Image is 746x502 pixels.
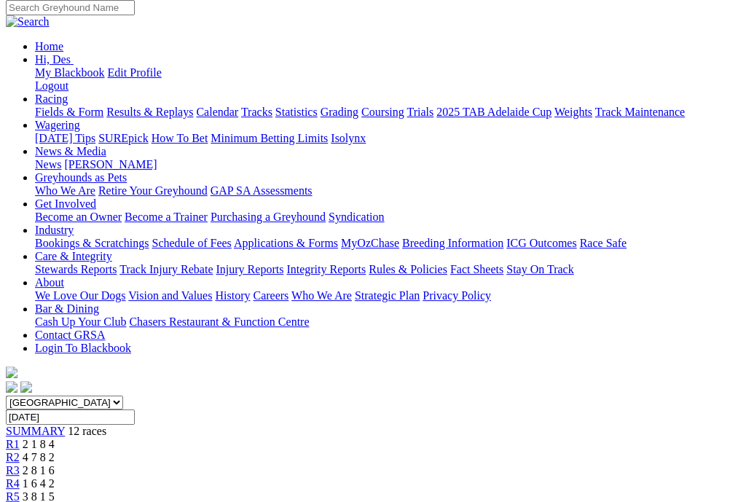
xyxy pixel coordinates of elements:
a: Weights [554,106,592,118]
a: Get Involved [35,197,96,210]
a: Who We Are [35,184,95,197]
a: News & Media [35,145,106,157]
img: logo-grsa-white.png [6,366,17,378]
span: Hi, Des [35,53,71,66]
a: MyOzChase [341,237,399,249]
a: Syndication [329,211,384,223]
a: Purchasing a Greyhound [211,211,326,223]
a: R2 [6,451,20,463]
a: Grading [321,106,358,118]
a: Vision and Values [128,289,212,302]
a: Fact Sheets [450,263,503,275]
a: Bookings & Scratchings [35,237,149,249]
a: Applications & Forms [234,237,338,249]
a: Tracks [241,106,272,118]
a: Integrity Reports [286,263,366,275]
a: Stewards Reports [35,263,117,275]
span: 1 6 4 2 [23,477,55,490]
a: Hi, Des [35,53,74,66]
a: Rules & Policies [369,263,447,275]
a: Chasers Restaurant & Function Centre [129,315,309,328]
a: My Blackbook [35,66,105,79]
div: Industry [35,237,740,250]
a: Who We Are [291,289,352,302]
a: News [35,158,61,170]
a: Privacy Policy [423,289,491,302]
a: Isolynx [331,132,366,144]
a: Edit Profile [108,66,162,79]
span: 4 7 8 2 [23,451,55,463]
a: Strategic Plan [355,289,420,302]
a: Coursing [361,106,404,118]
a: Logout [35,79,68,92]
a: Careers [253,289,288,302]
span: 12 races [68,425,106,437]
a: Stay On Track [506,263,573,275]
a: We Love Our Dogs [35,289,125,302]
a: Greyhounds as Pets [35,171,127,184]
a: Contact GRSA [35,329,105,341]
a: Race Safe [579,237,626,249]
img: twitter.svg [20,381,32,393]
a: Calendar [196,106,238,118]
a: 2025 TAB Adelaide Cup [436,106,551,118]
a: Track Injury Rebate [119,263,213,275]
a: SUREpick [98,132,148,144]
a: Retire Your Greyhound [98,184,208,197]
a: Results & Replays [106,106,193,118]
div: Racing [35,106,740,119]
a: Minimum Betting Limits [211,132,328,144]
a: Become a Trainer [125,211,208,223]
div: Hi, Des [35,66,740,93]
a: Become an Owner [35,211,122,223]
a: Wagering [35,119,80,131]
div: Greyhounds as Pets [35,184,740,197]
a: Racing [35,93,68,105]
a: Bar & Dining [35,302,99,315]
a: Breeding Information [402,237,503,249]
a: R3 [6,464,20,476]
a: R1 [6,438,20,450]
a: GAP SA Assessments [211,184,313,197]
a: Fields & Form [35,106,103,118]
a: Home [35,40,63,52]
a: Trials [407,106,433,118]
div: Get Involved [35,211,740,224]
div: Bar & Dining [35,315,740,329]
input: Select date [6,409,135,425]
a: Injury Reports [216,263,283,275]
a: History [215,289,250,302]
a: ICG Outcomes [506,237,576,249]
img: facebook.svg [6,381,17,393]
a: [DATE] Tips [35,132,95,144]
a: Cash Up Your Club [35,315,126,328]
img: Search [6,15,50,28]
a: Login To Blackbook [35,342,131,354]
a: Care & Integrity [35,250,112,262]
a: R4 [6,477,20,490]
span: 2 8 1 6 [23,464,55,476]
a: How To Bet [152,132,208,144]
a: Schedule of Fees [152,237,231,249]
div: About [35,289,740,302]
a: SUMMARY [6,425,65,437]
span: 2 1 8 4 [23,438,55,450]
div: Care & Integrity [35,263,740,276]
a: Track Maintenance [595,106,685,118]
div: News & Media [35,158,740,171]
div: Wagering [35,132,740,145]
a: [PERSON_NAME] [64,158,157,170]
a: Industry [35,224,74,236]
a: About [35,276,64,289]
a: Statistics [275,106,318,118]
